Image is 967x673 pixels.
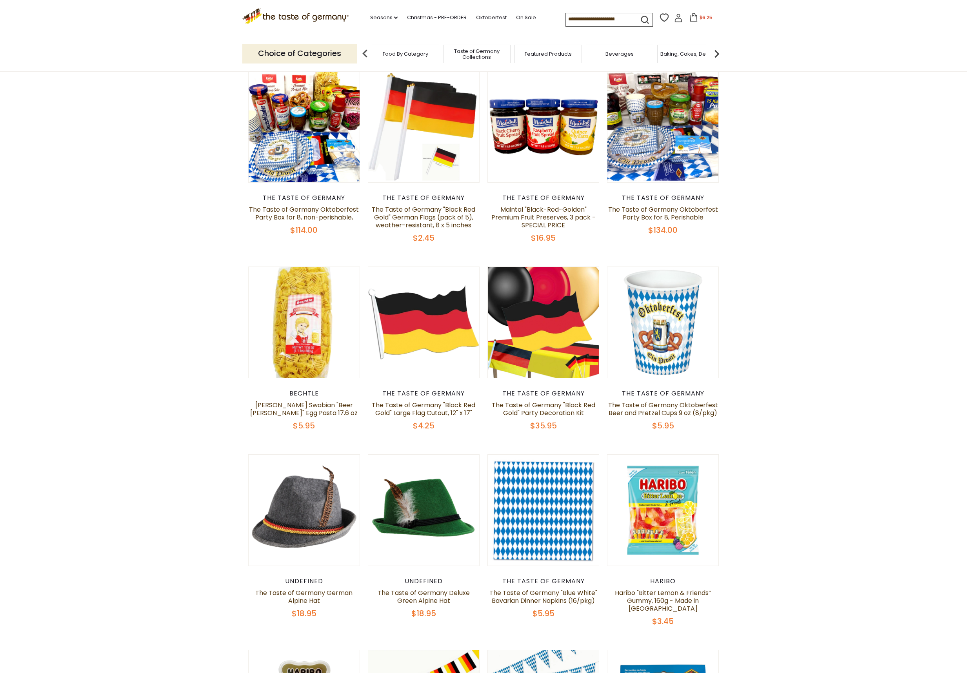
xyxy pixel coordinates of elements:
a: Haribo "Bitter Lemon & Friends” Gummy, 160g - Made in [GEOGRAPHIC_DATA] [615,588,711,613]
a: The Taste of Germany "Black Red Gold" German Flags (pack of 5), weather-resistant, 8 x 5 inches [372,205,475,230]
div: The Taste of Germany [368,194,480,202]
a: Seasons [370,13,398,22]
button: $6.25 [684,13,718,25]
div: The Taste of Germany [487,577,599,585]
a: The Taste of Germany "Black Red Gold" Party Decoration Kit [492,401,595,417]
a: The Taste of Germany "Black Red Gold" Large Flag Cutout, 12" x 17" [372,401,475,417]
img: The Taste of Germany Oktoberfest Beer and Pretzel Cups 9 oz (8/pkg) [607,267,718,378]
span: $3.45 [652,616,674,627]
a: Maintal "Black-Red-Golden" Premium Fruit Preserves, 3 pack - SPECIAL PRICE [491,205,596,230]
span: $5.95 [533,608,554,619]
span: $6.25 [700,14,713,21]
a: The Taste of Germany Oktoberfest Party Box for 8, non-perishable, [249,205,359,222]
a: Oktoberfest [476,13,507,22]
a: The Taste of Germany Oktoberfest Party Box for 8, Perishable [608,205,718,222]
img: The Taste of Germany "Black Red Gold" Party Decoration Kit [488,267,599,378]
img: The Taste of Germany Oktoberfest Party Box for 8, Perishable [607,71,718,182]
span: $4.25 [413,420,434,431]
a: The Taste of Germany Oktoberfest Beer and Pretzel Cups 9 oz (8/pkg) [608,401,718,417]
span: $35.95 [530,420,557,431]
div: The Taste of Germany [248,194,360,202]
a: Beverages [605,51,634,57]
img: Bechtle Swabian "Beer Stein" Egg Pasta 17.6 oz [249,267,360,378]
a: [PERSON_NAME] Swabian "Beer [PERSON_NAME]" Egg Pasta 17.6 oz [250,401,358,417]
img: The Taste of Germany Oktoberfest Party Box for 8, non-perishable, [249,71,360,182]
a: Christmas - PRE-ORDER [407,13,467,22]
span: $134.00 [648,225,678,236]
div: The Taste of Germany [487,390,599,397]
div: undefined [248,577,360,585]
div: The Taste of Germany [607,194,719,202]
div: The Taste of Germany [607,390,719,397]
a: The Taste of Germany German Alpine Hat [255,588,353,605]
a: Taste of Germany Collections [445,48,508,60]
div: Bechtle [248,390,360,397]
a: On Sale [516,13,536,22]
a: The Taste of Germany "Blue White" Bavarian Dinner Napkins (16/pkg) [489,588,597,605]
img: The Taste of Germany "Black Red Gold" Large Flag Cutout, 12" x 17" [368,267,479,378]
a: Baking, Cakes, Desserts [660,51,721,57]
div: undefined [368,577,480,585]
div: The Taste of Germany [368,390,480,397]
span: $114.00 [290,225,318,236]
img: The Taste of Germany "Blue White" Bavarian Dinner Napkins (16/pkg) [488,455,599,566]
img: The Taste of Germany German Alpine Hat [249,455,360,566]
img: Maintal "Black-Red-Golden" Premium Fruit Preserves, 3 pack - SPECIAL PRICE [488,71,599,182]
img: The Taste of Germany "Black Red Gold" German Flags (pack of 5), weather-resistant, 8 x 5 inches [368,71,479,182]
span: $2.45 [413,232,434,243]
a: The Taste of Germany Deluxe Green Alpine Hat [378,588,470,605]
div: Haribo [607,577,719,585]
span: $18.95 [292,608,316,619]
img: Haribo "Bitter Lemon & Friends” Gummy, 160g - Made in Germany [607,455,718,566]
div: The Taste of Germany [487,194,599,202]
span: $16.95 [531,232,556,243]
a: Featured Products [525,51,572,57]
img: next arrow [709,46,725,62]
a: Food By Category [383,51,428,57]
span: $5.95 [293,420,315,431]
img: previous arrow [357,46,373,62]
p: Choice of Categories [242,44,357,63]
img: The Taste of Germany Deluxe Green Alpine Hat [368,455,479,566]
span: $5.95 [652,420,674,431]
span: $18.95 [411,608,436,619]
